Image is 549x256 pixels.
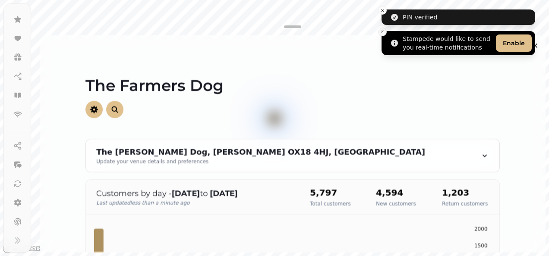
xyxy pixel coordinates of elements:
[310,187,351,199] h2: 5,797
[85,56,500,94] h1: The Farmers Dog
[528,39,542,53] button: Close drawer
[172,189,200,198] strong: [DATE]
[378,28,387,36] button: Close toast
[376,187,416,199] h2: 4,594
[474,226,487,232] tspan: 2000
[442,200,488,207] p: Return customers
[376,200,416,207] p: New customers
[403,13,437,22] div: PIN verified
[378,6,387,15] button: Close toast
[3,244,41,253] a: Mapbox logo
[442,187,488,199] h2: 1,203
[96,158,425,165] div: Update your venue details and preferences
[96,146,425,158] div: The [PERSON_NAME] Dog, [PERSON_NAME] OX18 4HJ, [GEOGRAPHIC_DATA]
[403,34,492,52] div: Stampede would like to send you real-time notifications
[96,200,293,206] p: Last updated less than a minute ago
[310,200,351,207] p: Total customers
[210,189,238,198] strong: [DATE]
[496,34,532,52] button: Enable
[474,243,487,249] tspan: 1500
[96,187,293,200] p: Customers by day - to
